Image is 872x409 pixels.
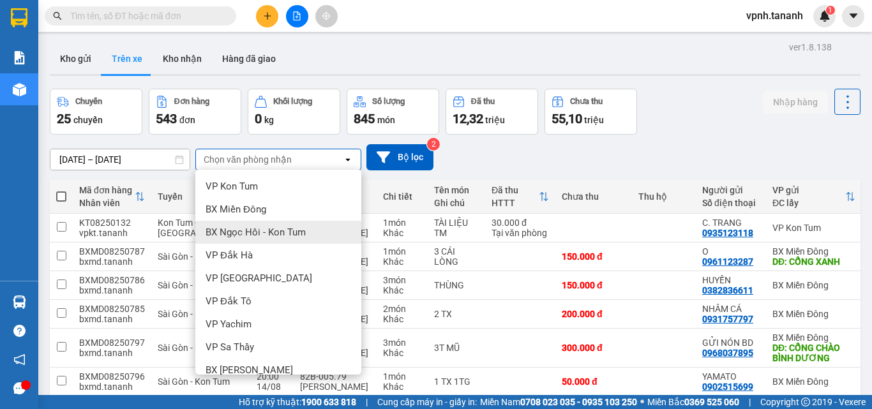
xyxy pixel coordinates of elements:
div: THÙNG [434,280,479,290]
span: Hỗ trợ kỹ thuật: [239,395,356,409]
div: 1 món [383,246,421,257]
div: KT08250132 [79,218,145,228]
div: 150.000 đ [562,280,626,290]
span: plus [263,11,272,20]
div: Chọn văn phòng nhận [204,153,292,166]
span: 1 [828,6,832,15]
span: | [366,395,368,409]
div: Số điện thoại [702,198,760,208]
span: 12,32 [453,111,483,126]
span: message [13,382,26,394]
div: Khác [383,257,421,267]
div: Chi tiết [383,191,421,202]
span: BX [PERSON_NAME] [206,364,293,376]
span: 0 [255,111,262,126]
sup: 2 [427,138,440,151]
th: Toggle SortBy [73,180,151,214]
input: Select a date range. [50,149,190,170]
span: Nhận: [109,12,140,26]
span: ⚪️ [640,399,644,405]
div: Đã thu [471,97,495,106]
div: 300.000 đ [562,343,626,353]
button: file-add [286,5,308,27]
div: 2 TX [434,309,479,319]
span: | [749,395,751,409]
span: 543 [156,111,177,126]
div: 1 món [383,218,421,228]
div: ver 1.8.138 [789,40,832,54]
div: bxmd.tananh [79,257,145,267]
div: 150.000 đ [562,251,626,262]
span: Sài Gòn - Kon Tum [158,343,230,353]
button: aim [315,5,338,27]
div: VP gửi [772,185,845,195]
span: VP Sa Thầy [206,341,254,353]
div: Tại văn phòng [492,228,549,238]
button: Nhập hàng [763,91,828,114]
div: 82B-005.79 [300,371,370,382]
button: caret-down [842,5,864,27]
div: NHÂM CÁ [702,304,760,314]
span: VP Yachim [206,318,252,331]
div: VP [GEOGRAPHIC_DATA] [109,11,239,41]
div: Tuyến [158,191,244,202]
button: Đơn hàng543đơn [149,89,241,135]
div: HTTT [492,198,539,208]
div: BX Miền Đông [772,246,855,257]
div: Khối lượng [273,97,312,106]
div: BX Ngọc Hồi - Kon Tum [11,11,100,41]
sup: 1 [826,6,835,15]
span: Sài Gòn - Kon Tum [158,280,230,290]
span: triệu [485,115,505,125]
button: Kho nhận [153,43,212,74]
div: HUYỀN [702,275,760,285]
button: Trên xe [101,43,153,74]
span: Sài Gòn - Kon Tum [158,309,230,319]
div: GỬI NÓN BD [702,338,760,348]
strong: 0708 023 035 - 0935 103 250 [520,397,637,407]
div: 200.000 đ [562,309,626,319]
div: Khác [383,314,421,324]
div: Khác [383,285,421,295]
div: [PERSON_NAME] [300,382,370,392]
span: 55,10 [552,111,582,126]
span: triệu [584,115,604,125]
div: 0931757797 [702,314,753,324]
button: Khối lượng0kg [248,89,340,135]
div: 0961123287 [702,257,753,267]
span: Miền Bắc [647,395,739,409]
div: 0397373624 [109,57,239,75]
div: Nhân viên [79,198,135,208]
div: Tên món [434,185,479,195]
span: VP Đắk Tô [206,295,252,308]
span: search [53,11,62,20]
div: bxmd.tananh [79,348,145,358]
span: chuyến [73,115,103,125]
span: CR : [10,84,29,97]
div: DĐ: CỔNG CHÀO BÌNH DƯƠNG [772,343,855,363]
div: 14/08 [257,382,287,392]
span: đơn [179,115,195,125]
span: VP Kon Tum [206,180,258,193]
div: 1 TX 1TG [434,376,479,387]
div: bxmd.tananh [79,285,145,295]
button: Bộ lọc [366,144,433,170]
span: Sài Gòn - Kon Tum [158,376,230,387]
div: O [702,246,760,257]
div: Người gửi [702,185,760,195]
div: 30.000 đ [492,218,549,228]
span: Gửi: [11,12,31,26]
span: kg [264,115,274,125]
div: 0382836611 [702,285,753,295]
div: 50.000 đ [562,376,626,387]
div: BXMD08250786 [79,275,145,285]
div: 0935123118 [702,228,753,238]
button: Chưa thu55,10 triệu [545,89,637,135]
strong: 1900 633 818 [301,397,356,407]
div: Khác [383,228,421,238]
span: aim [322,11,331,20]
button: Số lượng845món [347,89,439,135]
div: 3 CÁI LÒNG [434,246,479,267]
button: Hàng đã giao [212,43,286,74]
div: C. TRANG [702,218,760,228]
